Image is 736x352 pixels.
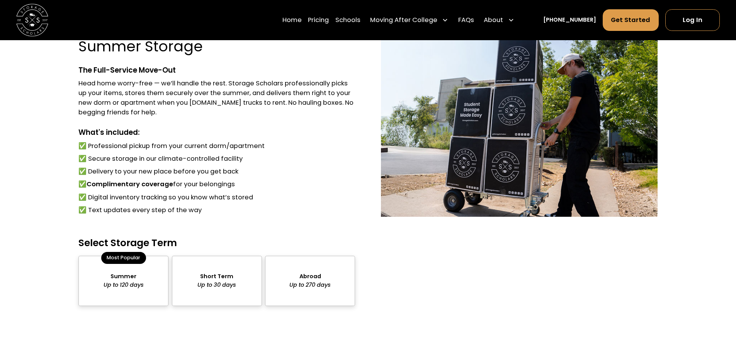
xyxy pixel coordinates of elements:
[335,9,360,31] a: Schools
[78,167,355,177] li: ✅ Delivery to your new place before you get back
[367,9,452,31] div: Moving After College
[370,15,437,25] div: Moving After College
[78,38,203,55] h3: Summer Storage
[101,252,146,264] div: Most Popular
[603,9,659,31] a: Get Started
[481,9,518,31] div: About
[78,193,355,202] li: ✅ Digital inventory tracking so you know what’s stored
[78,127,355,138] div: What's included:
[543,16,596,24] a: [PHONE_NUMBER]
[78,237,355,249] h4: Select Storage Term
[78,141,355,151] li: ✅ Professional pickup from your current dorm/apartment
[665,9,720,31] a: Log In
[78,154,355,164] li: ✅ Secure storage in our climate-controlled facility
[458,9,474,31] a: FAQs
[87,180,173,189] strong: Complimentary coverage
[78,180,355,189] li: ✅ for your belongings
[78,206,355,215] li: ✅ Text updates every step of the way
[282,9,302,31] a: Home
[78,65,355,76] div: The Full-Service Move-Out
[484,15,503,25] div: About
[78,79,355,117] div: Head home worry-free — we’ll handle the rest. Storage Scholars professionally picks up your items...
[381,38,658,217] img: Storage Scholar
[16,4,48,36] img: Storage Scholars main logo
[308,9,329,31] a: Pricing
